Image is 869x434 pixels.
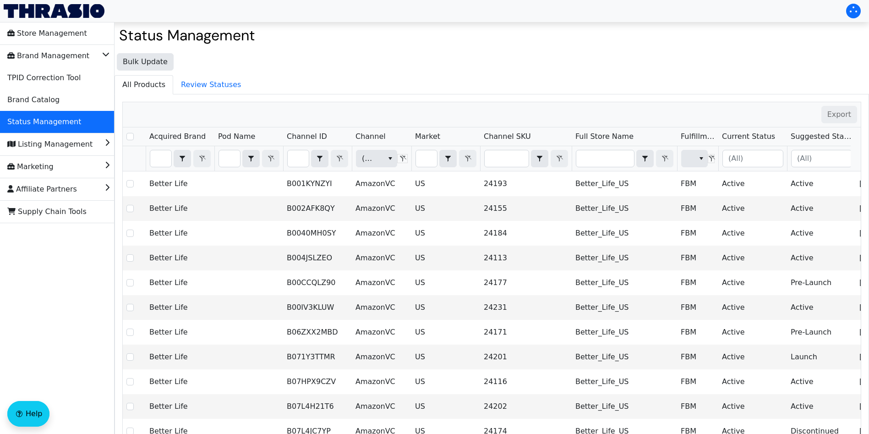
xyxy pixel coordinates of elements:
input: Select Row [126,378,134,385]
td: Active [718,345,787,369]
span: Full Store Name [575,131,634,142]
input: Select Row [126,279,134,286]
td: B07HPX9CZV [283,369,352,394]
span: Bulk Update [123,56,168,67]
td: AmazonVC [352,246,411,270]
td: US [411,345,480,369]
td: AmazonVC [352,369,411,394]
input: Select Row [126,254,134,262]
td: US [411,196,480,221]
span: Current Status [722,131,775,142]
td: US [411,246,480,270]
td: Better Life [146,196,214,221]
input: Select Row [126,304,134,311]
td: B00CCQLZ90 [283,270,352,295]
th: Filter [677,146,718,171]
th: Filter [411,146,480,171]
td: Active [718,270,787,295]
button: Help floatingactionbutton [7,401,49,427]
td: Better Life [146,369,214,394]
span: Help [26,408,42,419]
td: 24113 [480,246,572,270]
td: 24155 [480,196,572,221]
td: Better_Life_US [572,270,677,295]
td: AmazonVC [352,394,411,419]
td: 24184 [480,221,572,246]
span: Choose Operator [531,150,548,167]
td: 24193 [480,171,572,196]
span: Suggested Status [791,131,852,142]
th: Filter [572,146,677,171]
td: AmazonVC [352,196,411,221]
td: 24171 [480,320,572,345]
td: Active [718,196,787,221]
th: Filter [146,146,214,171]
td: Active [787,295,856,320]
td: Better_Life_US [572,171,677,196]
td: Better Life [146,394,214,419]
td: US [411,320,480,345]
span: Review Statuses [174,76,248,94]
span: Choose Operator [242,150,260,167]
td: 24116 [480,369,572,394]
button: select [383,150,397,167]
td: Better_Life_US [572,345,677,369]
td: B0040MH0SY [283,221,352,246]
input: Filter [576,150,634,167]
span: Affiliate Partners [7,182,77,197]
td: Active [718,320,787,345]
td: B001KYNZYI [283,171,352,196]
td: FBM [677,270,718,295]
span: Market [415,131,440,142]
td: US [411,369,480,394]
span: TPID Correction Tool [7,71,81,85]
td: Better_Life_US [572,196,677,221]
td: FBM [677,345,718,369]
input: Filter [219,150,240,167]
td: B06ZXX2MBD [283,320,352,345]
button: select [531,150,548,167]
span: Channel SKU [484,131,531,142]
button: select [243,150,259,167]
th: Filter [214,146,283,171]
td: Better Life [146,270,214,295]
input: Select Row [126,180,134,187]
span: Fulfillment [681,131,715,142]
button: Export [821,106,857,123]
td: Better Life [146,246,214,270]
th: Filter [718,146,787,171]
td: Pre-Launch [787,270,856,295]
td: 24231 [480,295,572,320]
td: Better_Life_US [572,246,677,270]
td: FBM [677,246,718,270]
button: Bulk Update [117,53,174,71]
td: FBM [677,171,718,196]
span: Choose Operator [311,150,328,167]
td: Better Life [146,345,214,369]
span: Listing Management [7,137,93,152]
span: Supply Chain Tools [7,204,87,219]
td: AmazonVC [352,270,411,295]
input: Select Row [126,329,134,336]
td: Active [718,221,787,246]
td: Active [718,394,787,419]
span: All Products [115,76,173,94]
td: Active [787,246,856,270]
td: US [411,270,480,295]
td: Better_Life_US [572,295,677,320]
span: Choose Operator [439,150,457,167]
td: AmazonVC [352,295,411,320]
span: (All) [362,153,376,164]
td: US [411,221,480,246]
td: US [411,394,480,419]
td: FBM [677,369,718,394]
td: Active [787,369,856,394]
td: Better Life [146,320,214,345]
td: Pre-Launch [787,320,856,345]
span: Store Management [7,26,87,41]
td: FBM [677,221,718,246]
th: Filter [480,146,572,171]
td: Better Life [146,295,214,320]
input: Filter [416,150,437,167]
td: Active [787,171,856,196]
